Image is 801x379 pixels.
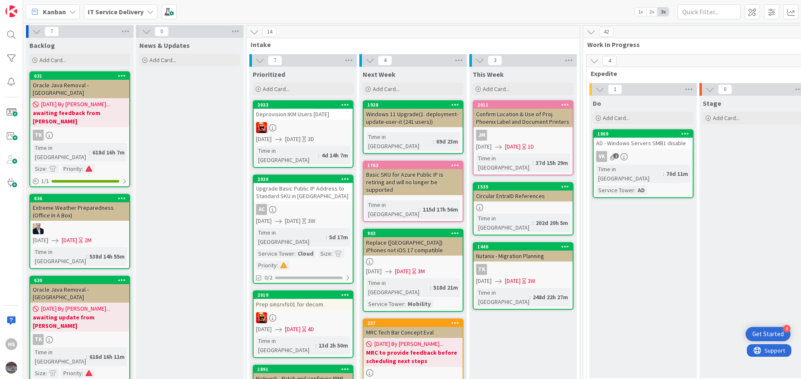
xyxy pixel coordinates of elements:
div: TK [30,130,129,141]
b: awaiting feedback from [PERSON_NAME] [33,109,127,125]
div: 1869 [594,130,693,138]
div: 1763Basic SKU for Azure Public IP is retiring and will no longer be supported [364,162,463,195]
div: Time in [GEOGRAPHIC_DATA] [476,288,529,306]
a: 1535Circular EntraID ReferencesTime in [GEOGRAPHIC_DATA]:202d 20h 5m [473,182,573,235]
span: [DATE] [256,135,272,144]
div: Deprovision IKM Users [DATE] [254,109,353,120]
div: 836 [34,196,129,201]
div: 2030 [257,176,353,182]
div: Extreme Weather Preparedness (Office In A Box) [30,202,129,221]
span: : [634,186,636,195]
a: 631Oracle Java Removal - [GEOGRAPHIC_DATA][DATE] By [PERSON_NAME]...awaiting feedback from [PERSO... [29,71,130,187]
div: 37d 15h 29m [534,158,570,167]
span: 0/2 [264,273,272,282]
div: 5d 17m [327,233,350,242]
div: AC [256,204,267,215]
div: VK [596,151,607,162]
img: Visit kanbanzone.com [5,5,17,17]
span: : [82,164,83,173]
span: : [433,137,434,146]
div: JM [476,130,487,141]
div: 2030 [254,175,353,183]
div: 4D [308,325,314,334]
div: VN [254,312,353,323]
div: 3M [418,267,425,276]
span: Add Card... [483,85,510,93]
div: 1891 [257,366,353,372]
div: MRC Tech Bar Concept Eval [364,327,463,338]
div: 4 [783,325,791,332]
div: 903 [367,230,463,236]
span: Add Card... [603,114,630,122]
div: 115d 17h 56m [421,205,460,214]
div: 2033 [257,102,353,108]
div: 903Replace ([GEOGRAPHIC_DATA]) iPhones not iOS 17 compatible [364,230,463,256]
span: : [46,164,47,173]
div: Service Tower [596,186,634,195]
div: 1928 [364,101,463,109]
span: : [404,299,406,308]
span: Add Card... [39,56,66,64]
div: 630 [30,277,129,284]
div: Prep sinsrvfs01 for decom [254,299,353,310]
span: Stage [703,99,721,107]
div: Oracle Java Removal - [GEOGRAPHIC_DATA] [30,80,129,98]
span: : [331,249,332,258]
span: [DATE] By [PERSON_NAME]... [41,100,110,109]
img: avatar [5,362,17,374]
span: : [419,205,421,214]
div: AC [254,204,353,215]
a: 2030Upgrade Basic Public IP Address to Standard SKU in [GEOGRAPHIC_DATA]AC[DATE][DATE]3WTime in [... [253,175,353,284]
div: Time in [GEOGRAPHIC_DATA] [596,165,663,183]
div: Time in [GEOGRAPHIC_DATA] [33,143,89,162]
div: 202d 20h 5m [534,218,570,227]
span: [DATE] [505,277,521,285]
div: TK [30,334,129,345]
div: 631Oracle Java Removal - [GEOGRAPHIC_DATA] [30,72,129,98]
div: HO [30,223,129,234]
a: 1440Nutanix - Migration PlanningTK[DATE][DATE]3WTime in [GEOGRAPHIC_DATA]:248d 22h 27m [473,242,573,310]
div: Time in [GEOGRAPHIC_DATA] [33,247,86,266]
div: Upgrade Basic Public IP Address to Standard SKU in [GEOGRAPHIC_DATA] [254,183,353,201]
div: 1763 [364,162,463,169]
div: Size [318,249,331,258]
div: 3W [528,277,535,285]
div: 1440Nutanix - Migration Planning [474,243,573,261]
div: 1763 [367,162,463,168]
span: : [532,158,534,167]
div: Time in [GEOGRAPHIC_DATA] [476,214,532,232]
input: Quick Filter... [678,4,741,19]
span: : [318,151,319,160]
div: HS [5,338,17,350]
div: 630 [34,277,129,283]
div: Basic SKU for Azure Public IP is retiring and will no longer be supported [364,169,463,195]
div: Open Get Started checklist, remaining modules: 4 [746,327,791,341]
div: Priority [256,261,277,270]
div: 836 [30,195,129,202]
span: [DATE] [62,236,77,245]
div: AD [636,186,647,195]
div: 3D [308,135,314,144]
a: 2033Deprovision IKM Users [DATE]VN[DATE][DATE]3DTime in [GEOGRAPHIC_DATA]:4d 14h 7m [253,100,353,168]
span: [DATE] [366,267,382,276]
a: 836Extreme Weather Preparedness (Office In A Box)HO[DATE][DATE]2MTime in [GEOGRAPHIC_DATA]:538d 1... [29,194,130,269]
div: 2019 [257,292,353,298]
b: awaiting update from [PERSON_NAME] [33,313,127,330]
span: [DATE] [476,142,492,151]
div: 2019Prep sinsrvfs01 for decom [254,291,353,310]
div: 1535 [477,184,573,190]
div: 618d 16h 7m [90,148,127,157]
div: 618d 16h 11m [87,352,127,361]
span: : [46,369,47,378]
div: Priority [61,369,82,378]
div: Confirm Location & Use of Proj. Phoenix Label and Document Printers [474,109,573,127]
div: 2011 [474,101,573,109]
span: Backlog [29,41,55,50]
span: [DATE] [476,277,492,285]
span: [DATE] [285,325,301,334]
div: 518d 21m [431,283,460,292]
div: TK [33,334,44,345]
span: This Week [473,70,504,78]
span: [DATE] [395,267,411,276]
span: [DATE] [256,217,272,225]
